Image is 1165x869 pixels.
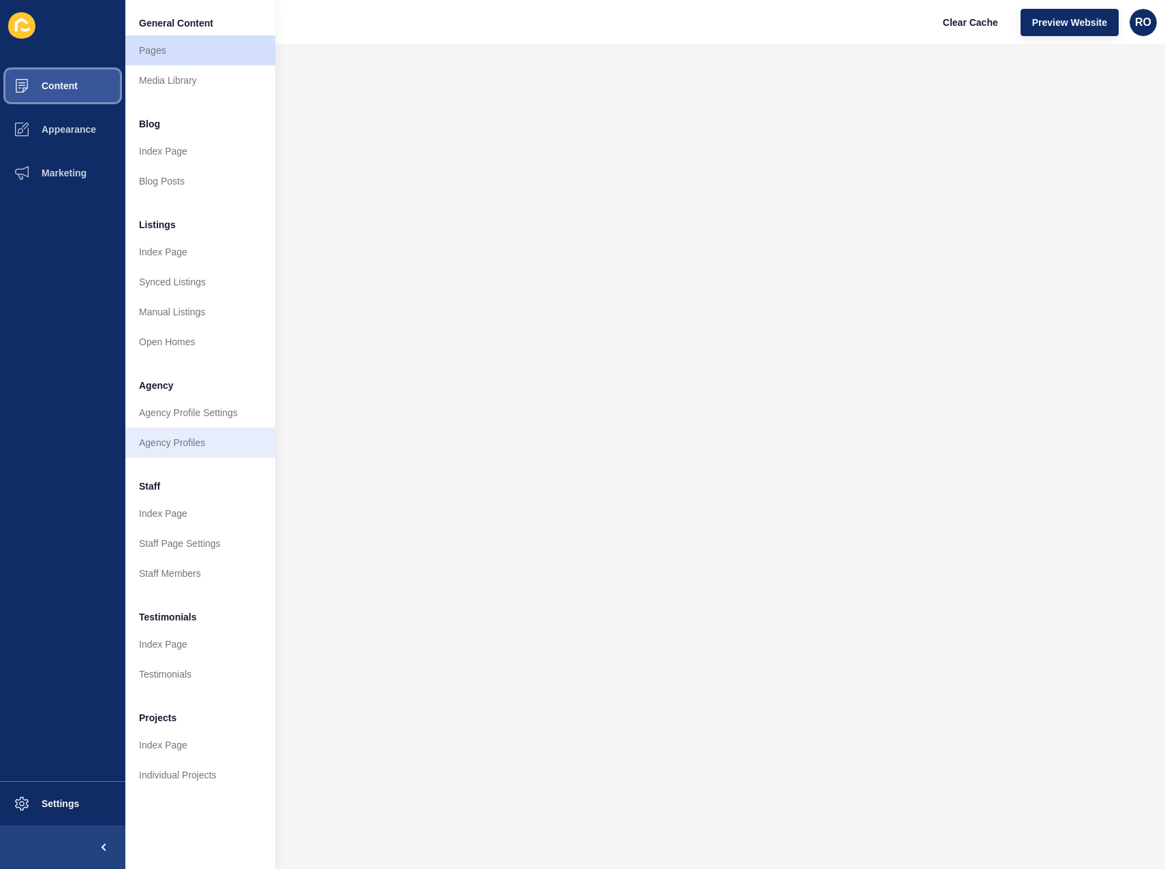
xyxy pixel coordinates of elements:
a: Synced Listings [125,267,275,297]
a: Index Page [125,730,275,760]
span: Clear Cache [943,16,998,29]
a: Open Homes [125,327,275,357]
a: Index Page [125,499,275,528]
span: Agency [139,379,174,392]
a: Media Library [125,65,275,95]
a: Agency Profile Settings [125,398,275,428]
button: Preview Website [1021,9,1119,36]
a: Manual Listings [125,297,275,327]
a: Pages [125,35,275,65]
a: Blog Posts [125,166,275,196]
a: Index Page [125,136,275,166]
a: Staff Page Settings [125,528,275,558]
span: RO [1135,16,1151,29]
a: Staff Members [125,558,275,588]
span: Preview Website [1032,16,1107,29]
span: Listings [139,218,176,232]
a: Agency Profiles [125,428,275,458]
a: Index Page [125,629,275,659]
span: Blog [139,117,160,131]
a: Index Page [125,237,275,267]
span: Staff [139,479,160,493]
button: Clear Cache [931,9,1010,36]
span: Testimonials [139,610,197,624]
a: Individual Projects [125,760,275,790]
a: Testimonials [125,659,275,689]
span: General Content [139,16,213,30]
span: Projects [139,711,176,725]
